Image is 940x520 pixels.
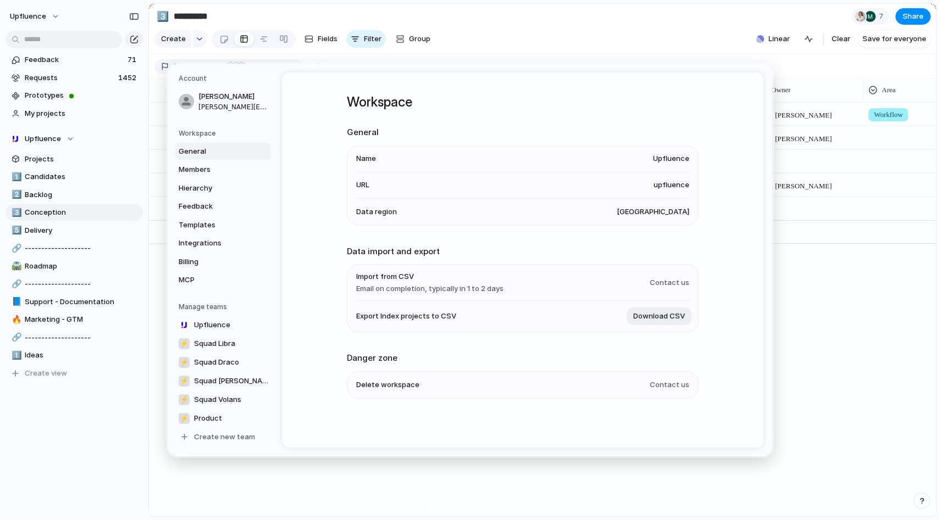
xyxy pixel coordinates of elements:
[347,126,699,139] h2: General
[179,74,271,83] h5: Account
[175,410,274,427] a: ⚡Product
[175,372,274,390] a: ⚡Squad [PERSON_NAME]
[347,245,699,258] h2: Data import and export
[198,91,269,102] span: [PERSON_NAME]
[179,183,249,194] span: Hierarchy
[198,102,269,112] span: [PERSON_NAME][EMAIL_ADDRESS][PERSON_NAME][PERSON_NAME][DOMAIN_NAME]
[175,316,274,334] a: Upfluence
[175,234,271,252] a: Integrations
[175,335,274,353] a: ⚡Squad Libra
[179,238,249,249] span: Integrations
[179,275,249,286] span: MCP
[175,88,271,115] a: [PERSON_NAME][PERSON_NAME][EMAIL_ADDRESS][PERSON_NAME][PERSON_NAME][DOMAIN_NAME]
[175,198,271,215] a: Feedback
[356,283,504,294] span: Email on completion, typically in 1 to 2 days
[347,92,699,112] h1: Workspace
[179,376,190,387] div: ⚡
[347,352,699,365] h2: Danger zone
[650,379,689,390] span: Contact us
[194,376,271,387] span: Squad [PERSON_NAME]
[617,206,689,217] span: [GEOGRAPHIC_DATA]
[627,307,692,325] button: Download CSV
[179,394,190,405] div: ⚡
[179,256,249,267] span: Billing
[179,201,249,212] span: Feedback
[175,253,271,271] a: Billing
[175,271,271,289] a: MCP
[175,428,274,446] a: Create new team
[179,302,271,312] h5: Manage teams
[356,311,456,322] span: Export Index projects to CSV
[654,180,689,191] span: upfluence
[179,128,271,138] h5: Workspace
[194,432,255,443] span: Create new team
[179,146,249,157] span: General
[194,338,235,349] span: Squad Libra
[356,180,369,191] span: URL
[179,338,190,349] div: ⚡
[175,161,271,178] a: Members
[175,354,274,371] a: ⚡Squad Draco
[356,153,376,164] span: Name
[356,206,397,217] span: Data region
[650,277,689,288] span: Contact us
[175,143,271,160] a: General
[175,391,274,409] a: ⚡Squad Volans
[175,180,271,197] a: Hierarchy
[633,311,685,322] span: Download CSV
[356,379,419,390] span: Delete workspace
[194,357,239,368] span: Squad Draco
[179,357,190,368] div: ⚡
[194,320,230,331] span: Upfluence
[175,216,271,234] a: Templates
[356,271,504,282] span: Import from CSV
[179,220,249,231] span: Templates
[179,413,190,424] div: ⚡
[194,394,241,405] span: Squad Volans
[179,164,249,175] span: Members
[194,413,222,424] span: Product
[653,153,689,164] span: Upfluence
